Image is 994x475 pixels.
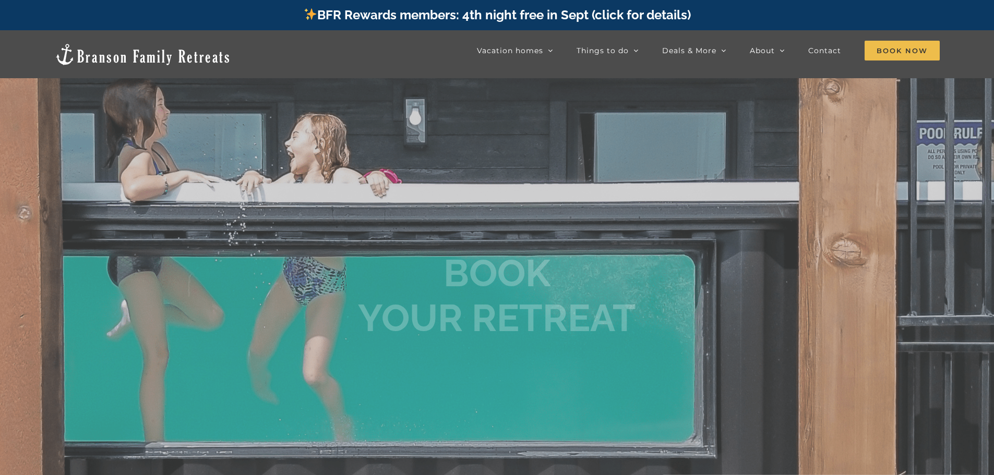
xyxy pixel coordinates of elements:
b: BOOK YOUR RETREAT [358,250,636,339]
span: About [750,47,775,54]
span: Things to do [577,47,629,54]
nav: Main Menu [477,40,940,61]
img: Branson Family Retreats Logo [54,43,231,66]
span: Book Now [865,41,940,60]
a: Book Now [865,40,940,61]
a: BFR Rewards members: 4th night free in Sept (click for details) [303,7,691,22]
a: Deals & More [662,40,726,61]
span: Contact [808,47,841,54]
span: Vacation homes [477,47,543,54]
a: Contact [808,40,841,61]
a: Things to do [577,40,639,61]
a: Vacation homes [477,40,553,61]
img: ✨ [304,8,317,20]
a: About [750,40,785,61]
span: Deals & More [662,47,716,54]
